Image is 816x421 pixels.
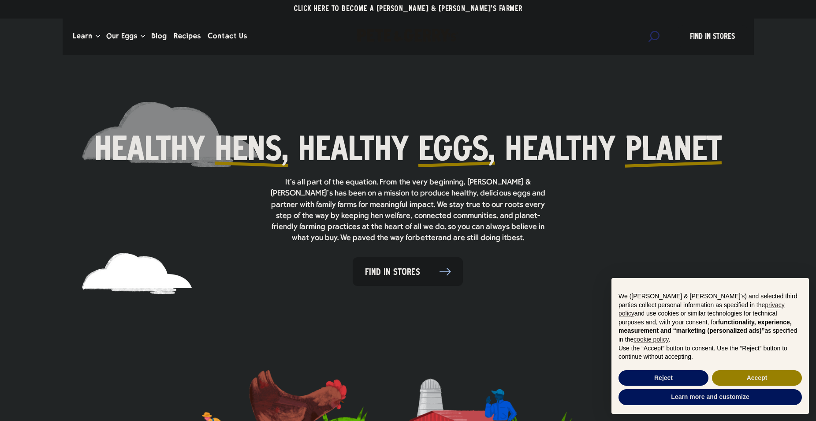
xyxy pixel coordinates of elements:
[619,344,802,361] p: Use the “Accept” button to consent. Use the “Reject” button to continue without accepting.
[208,30,247,41] span: Contact Us
[96,35,100,38] button: Open the dropdown menu for Learn
[174,30,201,41] span: Recipes
[148,24,170,48] a: Blog
[353,257,463,286] a: Find in Stores
[298,135,409,168] span: healthy
[170,24,204,48] a: Recipes
[73,30,92,41] span: Learn
[639,25,669,47] input: Search
[619,370,708,386] button: Reject
[106,30,137,41] span: Our Eggs
[103,24,141,48] a: Our Eggs
[69,24,96,48] a: Learn
[507,234,523,242] strong: best
[633,336,668,343] a: cookie policy
[619,292,802,344] p: We ([PERSON_NAME] & [PERSON_NAME]'s) and selected third parties collect personal information as s...
[690,31,735,43] span: Find in Stores
[619,389,802,405] button: Learn more and customize
[418,135,495,168] span: eggs,
[505,135,615,168] span: healthy
[151,30,167,41] span: Blog
[365,266,420,279] span: Find in Stores
[267,177,549,244] p: It’s all part of the equation. From the very beginning, [PERSON_NAME] & [PERSON_NAME]’s has been ...
[712,370,802,386] button: Accept
[94,135,205,168] span: Healthy
[625,135,722,168] span: planet
[415,234,438,242] strong: better
[141,35,145,38] button: Open the dropdown menu for Our Eggs
[215,135,288,168] span: hens,
[204,24,250,48] a: Contact Us
[678,25,747,47] a: Find in Stores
